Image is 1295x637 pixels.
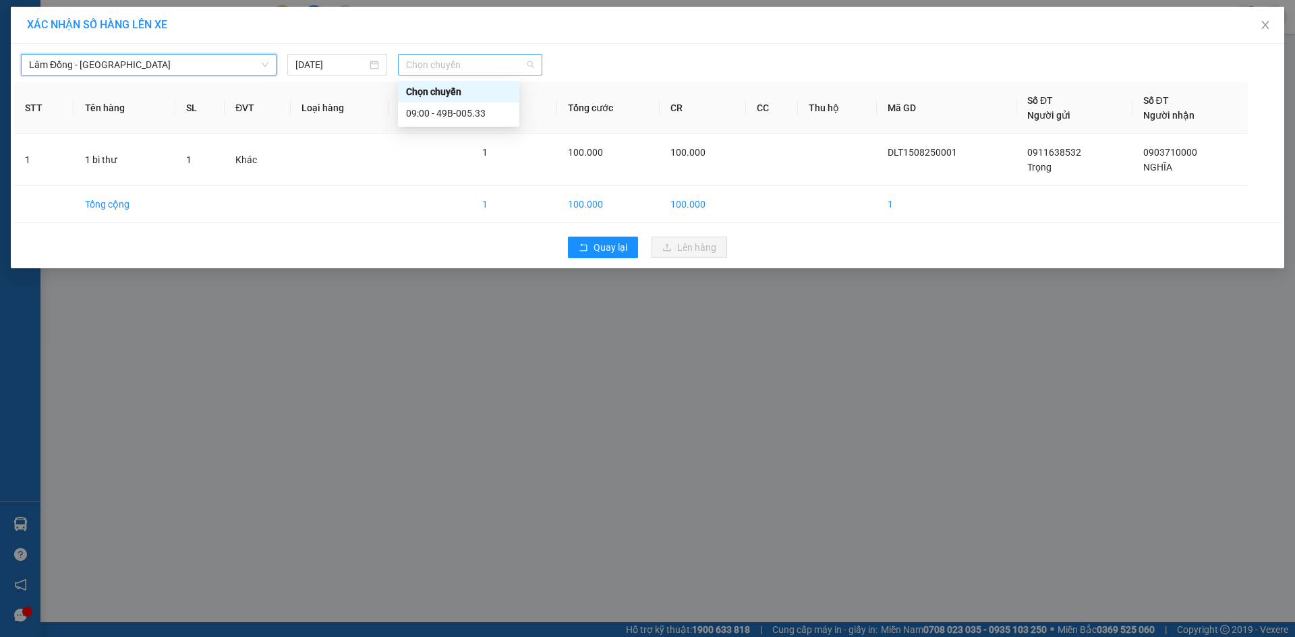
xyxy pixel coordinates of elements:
th: ĐVT [225,82,291,134]
td: 1 bì thư [74,134,175,186]
span: Số ĐT [1027,95,1053,106]
li: VP [GEOGRAPHIC_DATA] [7,73,93,117]
th: CC [746,82,798,134]
td: Khác [225,134,291,186]
span: 100.000 [670,147,706,158]
li: VP BX HD [93,73,179,88]
th: Mã GD [877,82,1016,134]
th: Tổng cước [557,82,660,134]
input: 15/08/2025 [295,57,367,72]
span: XÁC NHẬN SỐ HÀNG LÊN XE [27,18,167,31]
td: 1 [877,186,1016,223]
span: Trọng [1027,162,1052,173]
div: 09:00 - 49B-005.33 [406,106,511,121]
span: close [1260,20,1271,30]
span: rollback [579,243,588,253]
button: Close [1246,7,1284,44]
span: 0911638532 [1027,147,1081,158]
span: Số ĐT [1143,95,1169,106]
li: Công ty TNHH [PERSON_NAME] [7,7,196,57]
span: DLT1508250001 [888,147,957,158]
th: Ghi chú [389,82,471,134]
td: Tổng cộng [74,186,175,223]
span: Quay lại [594,240,627,255]
button: rollbackQuay lại [568,237,638,258]
span: Lâm Đồng - Hải Dương [29,55,268,75]
span: 1 [482,147,488,158]
th: Loại hàng [291,82,388,134]
div: Chọn chuyến [406,84,511,99]
span: Người nhận [1143,110,1195,121]
span: environment [93,90,103,100]
td: 1 [14,134,74,186]
th: Thu hộ [798,82,877,134]
td: 1 [471,186,557,223]
div: Chọn chuyến [398,81,519,102]
span: 1 [186,154,192,165]
th: Tên hàng [74,82,175,134]
span: 100.000 [568,147,603,158]
td: 100.000 [557,186,660,223]
th: SL [175,82,225,134]
th: STT [14,82,74,134]
span: Chọn chuyến [406,55,534,75]
th: CR [660,82,747,134]
button: uploadLên hàng [652,237,727,258]
span: NGHĨA [1143,162,1172,173]
span: 0903710000 [1143,147,1197,158]
span: Người gửi [1027,110,1070,121]
td: 100.000 [660,186,747,223]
